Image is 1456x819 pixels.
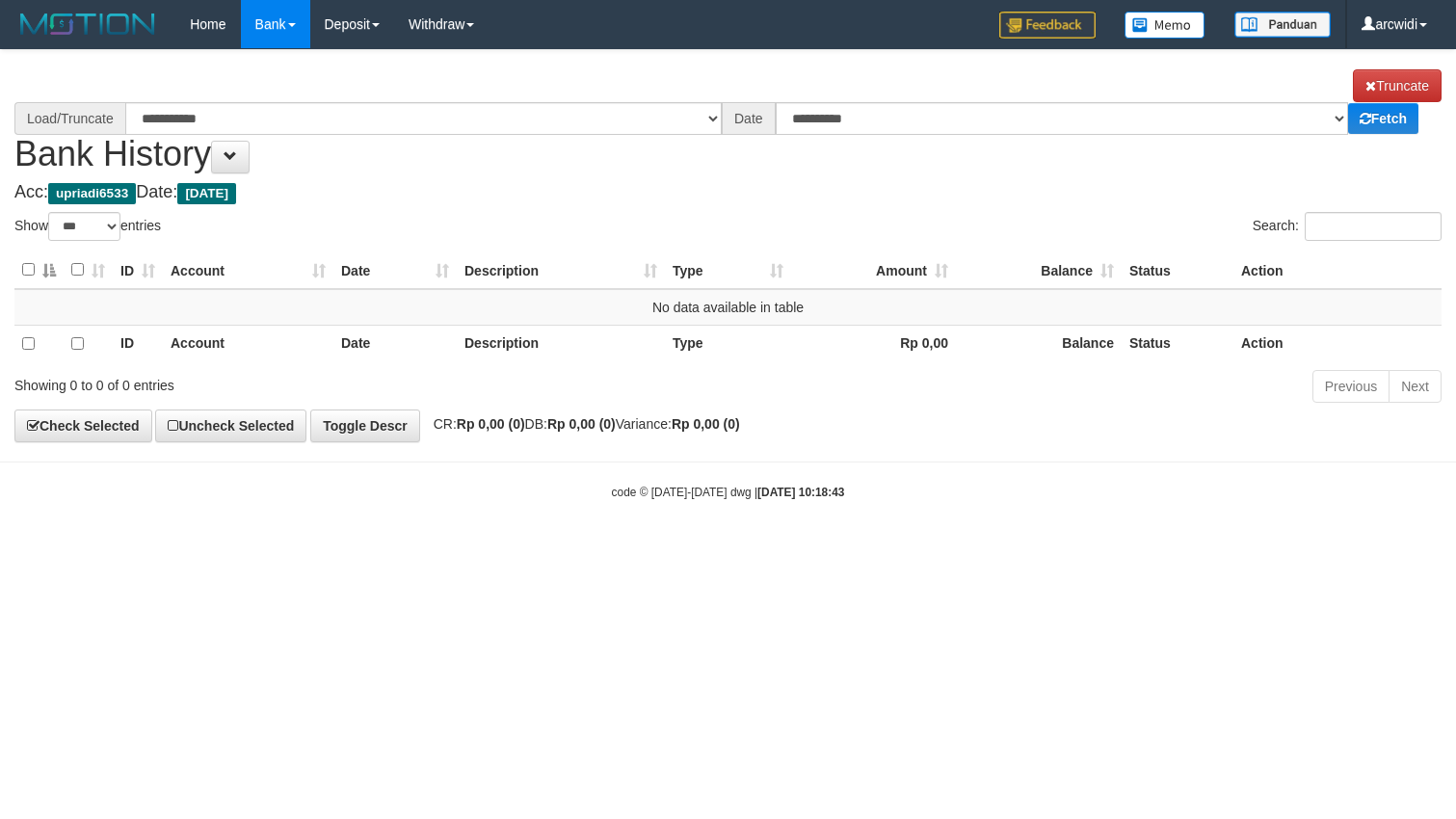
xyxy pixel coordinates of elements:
[757,486,844,499] strong: [DATE] 10:18:43
[14,409,152,442] a: Check Selected
[14,183,1442,202] h4: Acc: Date:
[672,416,740,432] strong: Rp 0,00 (0)
[457,325,665,362] th: Description
[956,251,1122,289] th: Balance: activate to sort column ascending
[1125,12,1205,39] img: Button%20Memo.svg
[1353,69,1442,102] a: Truncate
[14,10,161,39] img: MOTION_logo.png
[665,325,791,362] th: Type
[48,183,136,204] span: upriadi6533
[722,102,776,135] div: Date
[1122,325,1233,362] th: Status
[163,325,333,362] th: Account
[333,251,457,289] th: Date: activate to sort column ascending
[1348,103,1418,134] a: Fetch
[14,212,161,241] label: Show entries
[1389,370,1442,403] a: Next
[113,251,163,289] th: ID: activate to sort column ascending
[956,325,1122,362] th: Balance
[1122,251,1233,289] th: Status
[14,368,593,395] div: Showing 0 to 0 of 0 entries
[547,416,616,432] strong: Rp 0,00 (0)
[64,251,113,289] th: : activate to sort column ascending
[1233,251,1442,289] th: Action
[14,69,1442,173] h1: Bank History
[1234,12,1331,38] img: panduan.png
[14,251,64,289] th: : activate to sort column descending
[457,416,525,432] strong: Rp 0,00 (0)
[612,486,845,499] small: code © [DATE]-[DATE] dwg |
[48,212,120,241] select: Showentries
[457,251,665,289] th: Description: activate to sort column ascending
[310,409,420,442] a: Toggle Descr
[155,409,306,442] a: Uncheck Selected
[14,289,1442,326] td: No data available in table
[791,251,956,289] th: Amount: activate to sort column ascending
[14,102,125,135] div: Load/Truncate
[999,12,1096,39] img: Feedback.jpg
[791,325,956,362] th: Rp 0,00
[665,251,791,289] th: Type: activate to sort column ascending
[163,251,333,289] th: Account: activate to sort column ascending
[1233,325,1442,362] th: Action
[1253,212,1442,241] label: Search:
[1305,212,1442,241] input: Search:
[424,416,740,432] span: CR: DB: Variance:
[177,183,236,204] span: [DATE]
[1312,370,1390,403] a: Previous
[333,325,457,362] th: Date
[113,325,163,362] th: ID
